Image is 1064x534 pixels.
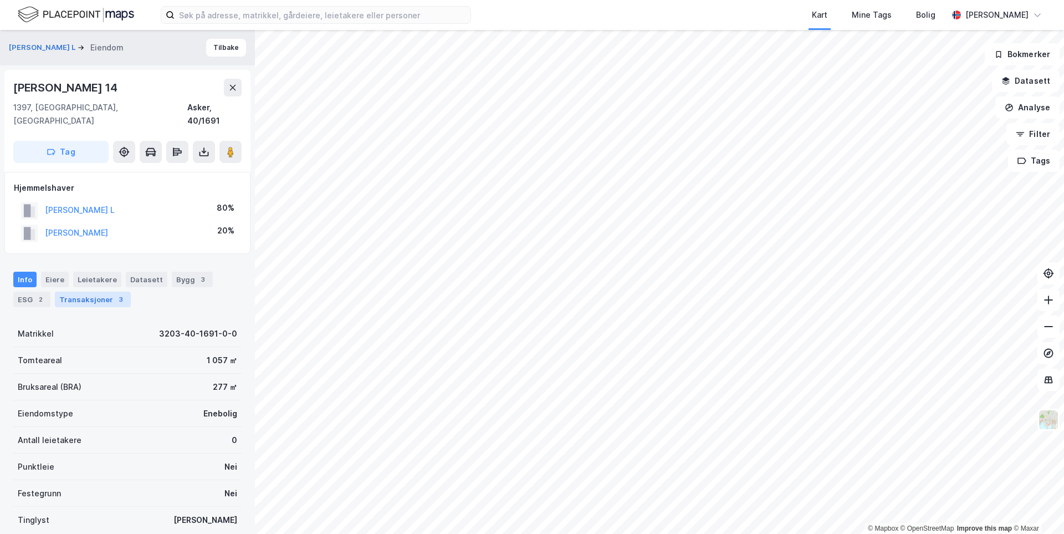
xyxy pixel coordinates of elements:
div: Bolig [916,8,935,22]
iframe: Chat Widget [1009,481,1064,534]
input: Søk på adresse, matrikkel, gårdeiere, leietakere eller personer [175,7,470,23]
div: 277 ㎡ [213,380,237,394]
div: Hjemmelshaver [14,181,241,195]
div: 20% [217,224,234,237]
div: Info [13,272,37,287]
button: Tags [1008,150,1060,172]
div: [PERSON_NAME] [173,513,237,527]
div: ESG [13,292,50,307]
div: Eiendom [90,41,124,54]
div: Antall leietakere [18,434,81,447]
img: logo.f888ab2527a4732fd821a326f86c7f29.svg [18,5,134,24]
div: Punktleie [18,460,54,474]
div: Mine Tags [852,8,892,22]
div: Kontrollprogram for chat [1009,481,1064,534]
a: Improve this map [957,525,1012,532]
button: Tilbake [206,39,246,57]
div: 2 [35,294,46,305]
div: [PERSON_NAME] [965,8,1029,22]
button: Datasett [992,70,1060,92]
div: Enebolig [203,407,237,420]
div: Kart [812,8,827,22]
div: Matrikkel [18,327,54,340]
div: Asker, 40/1691 [187,101,242,128]
div: 3203-40-1691-0-0 [159,327,237,340]
button: [PERSON_NAME] L [9,42,78,53]
div: Bruksareal (BRA) [18,380,81,394]
div: Leietakere [73,272,121,287]
div: Nei [224,487,237,500]
div: Eiendomstype [18,407,73,420]
button: Tag [13,141,109,163]
div: [PERSON_NAME] 14 [13,79,120,96]
div: Festegrunn [18,487,61,500]
div: Transaksjoner [55,292,131,307]
div: 0 [232,434,237,447]
button: Filter [1006,123,1060,145]
div: 3 [115,294,126,305]
button: Bokmerker [985,43,1060,65]
div: Tomteareal [18,354,62,367]
button: Analyse [995,96,1060,119]
div: Bygg [172,272,213,287]
a: Mapbox [868,525,898,532]
img: Z [1038,409,1059,430]
div: 1397, [GEOGRAPHIC_DATA], [GEOGRAPHIC_DATA] [13,101,187,128]
div: Nei [224,460,237,474]
div: 80% [217,201,234,215]
div: Datasett [126,272,167,287]
a: OpenStreetMap [901,525,954,532]
div: 3 [197,274,208,285]
div: 1 057 ㎡ [207,354,237,367]
div: Eiere [41,272,69,287]
div: Tinglyst [18,513,49,527]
